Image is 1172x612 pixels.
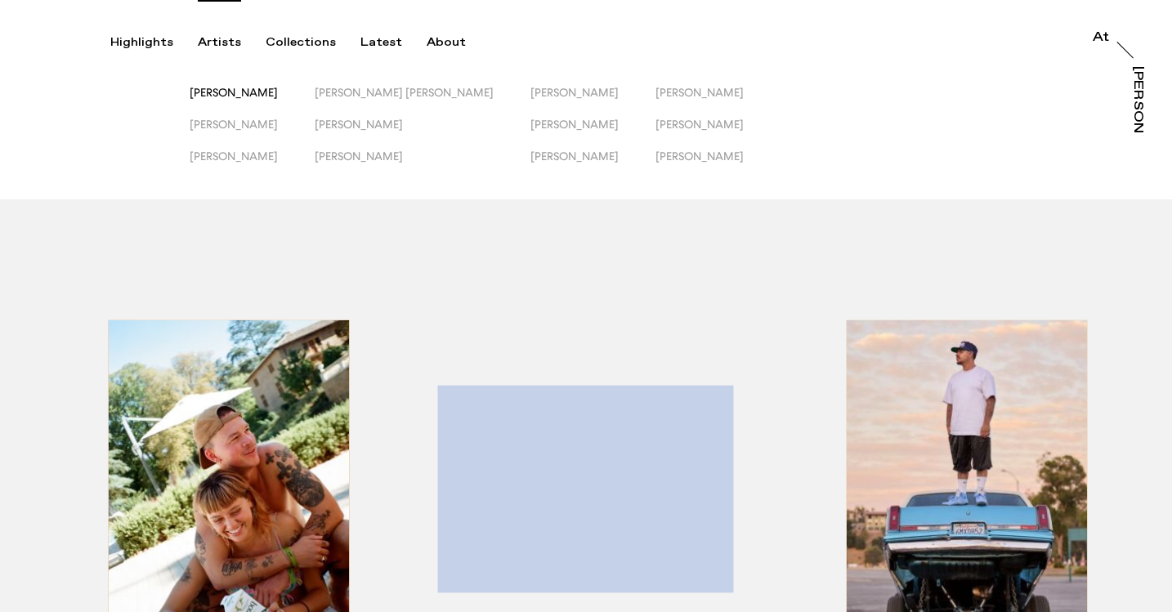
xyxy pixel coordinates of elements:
div: Collections [266,35,336,50]
span: [PERSON_NAME] [655,118,744,131]
span: [PERSON_NAME] [655,86,744,99]
div: About [427,35,466,50]
div: Artists [198,35,241,50]
div: Latest [360,35,402,50]
button: Latest [360,35,427,50]
div: [PERSON_NAME] [1131,66,1144,192]
button: About [427,35,490,50]
span: [PERSON_NAME] [190,86,278,99]
span: [PERSON_NAME] [190,150,278,163]
span: [PERSON_NAME] [315,118,403,131]
button: [PERSON_NAME] [530,86,655,118]
a: At [1093,31,1109,47]
div: Highlights [110,35,173,50]
button: [PERSON_NAME] [190,118,315,150]
span: [PERSON_NAME] [530,150,619,163]
button: Collections [266,35,360,50]
button: Artists [198,35,266,50]
a: [PERSON_NAME] [1128,66,1144,133]
span: [PERSON_NAME] [530,118,619,131]
span: [PERSON_NAME] [655,150,744,163]
span: [PERSON_NAME] [PERSON_NAME] [315,86,494,99]
button: [PERSON_NAME] [190,150,315,181]
span: [PERSON_NAME] [315,150,403,163]
span: [PERSON_NAME] [530,86,619,99]
button: [PERSON_NAME] [655,86,781,118]
button: [PERSON_NAME] [655,118,781,150]
button: [PERSON_NAME] [315,118,530,150]
button: [PERSON_NAME] [PERSON_NAME] [315,86,530,118]
button: [PERSON_NAME] [190,86,315,118]
button: Highlights [110,35,198,50]
span: [PERSON_NAME] [190,118,278,131]
button: [PERSON_NAME] [530,118,655,150]
button: [PERSON_NAME] [315,150,530,181]
button: [PERSON_NAME] [530,150,655,181]
button: [PERSON_NAME] [655,150,781,181]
